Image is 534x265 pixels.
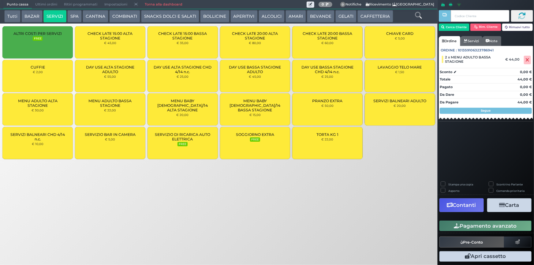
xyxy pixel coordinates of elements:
[105,137,115,141] small: € 5,00
[177,113,189,117] small: € 20,00
[21,10,43,22] button: BAZAR
[153,65,213,74] span: DAY USE ALTA STAGIONE CHD 4/14 n.c.
[440,69,452,75] strong: Sconto
[286,10,306,22] button: AMARI
[297,31,357,40] span: CHECK LATE 20:00 BASSA STAGIONE
[31,65,45,69] span: CUFFIE
[80,65,140,74] span: DAY USE ALTA STAGIONE ADULTO
[440,100,458,104] strong: Da Pagare
[109,10,140,22] button: COMBINATI
[335,10,357,22] button: GELATI
[141,10,199,22] button: SNACKS DOLCI E SALATI
[321,41,334,45] small: € 60,00
[520,92,532,97] strong: 0,00 €
[307,10,334,22] button: BEVANDE
[33,36,43,41] small: FREE
[4,10,21,22] button: Tutti
[448,189,460,193] label: Asporto
[153,31,213,40] span: CHECK LATE 15:00 BASSA STAGIONE
[439,24,470,31] button: Cerca Cliente
[8,99,68,108] span: MENU ADULTO ALTA STAGIONE
[13,31,62,36] span: ALTRI COSTI PER SERVIZI
[104,75,116,78] small: € 55,00
[80,99,140,108] span: MENU ADULTO BASSA STAGIONE
[448,182,473,186] label: Stampa una copia
[297,65,357,74] span: DAY USE BASSA STAGIONE CHD 4/14 n.c.
[312,99,343,103] span: PRANZO EXTRA
[439,221,532,231] button: Pagamento avanzato
[440,92,454,97] strong: Da Dare
[3,0,32,9] span: Punto cassa
[236,132,274,137] span: SOGGIORNO EXTRA
[439,36,460,46] a: Ordine
[445,55,501,64] span: 2 x MENU ADULTO BASSA STAGIONE
[153,132,213,141] span: SERVIZIO DI RICARICA AUTO ELETTRICA
[378,65,422,69] span: LAVAGGIO TELO MARE
[101,0,131,9] span: Impostazioni
[225,31,285,40] span: CHECK LATE 20:00 ALTA STAGIONE
[32,108,44,112] small: € 30,00
[395,36,405,40] small: € 5,00
[43,10,66,22] button: SERVIZI
[458,48,494,53] span: 101359106323786941
[32,142,43,146] small: € 10,00
[230,10,258,22] button: APERITIVI
[321,104,334,107] small: € 50,00
[502,24,533,31] button: Rimuovi tutto
[177,41,189,45] small: € 35,00
[520,85,532,89] strong: 0,00 €
[85,132,136,137] span: SERVIZIO BAR IN CAMERA
[259,10,285,22] button: ALCOLICI
[153,99,213,112] span: MENU BABY [DEMOGRAPHIC_DATA]/14 ALTA STAGIONE
[487,198,532,212] button: Carta
[32,0,61,9] span: Ultimi ordini
[373,99,426,103] span: SERVIZI BALNEARI ADULTO
[386,31,413,36] span: CHIAVE CARD
[481,109,491,113] strong: Segue
[322,137,334,141] small: € 22,00
[250,137,260,142] small: FREE
[80,31,140,40] span: CHECK LATE 15:00 ALTA STAGIONE
[482,36,501,46] a: Note
[200,10,229,22] button: BOLLICINE
[440,85,453,89] strong: Pagato
[439,237,504,248] button: Pre-Conto
[33,70,43,74] small: € 2,00
[177,142,187,146] small: FREE
[141,0,186,9] a: Torna alla dashboard
[104,41,116,45] small: € 45,00
[8,132,68,141] span: SERVIZI BALNEARI CHD 4/14 n.c.
[439,251,532,262] button: Apri cassetto
[249,41,261,45] small: € 80,00
[517,77,532,81] strong: 44,00 €
[451,10,509,22] input: Codice Cliente
[225,65,285,74] span: DAY USE BASSA STAGIONE ADULTO
[83,10,108,22] button: CANTINA
[225,99,285,112] span: MENU BABY [DEMOGRAPHIC_DATA]/14 BASSA STAGIONE
[441,48,457,53] span: Ordine :
[504,57,523,62] div: € 44,00
[395,70,405,74] small: € 1,50
[67,10,82,22] button: SPA
[497,182,523,186] label: Scontrino Parlante
[394,104,406,107] small: € 20,00
[470,24,501,31] button: Rim. Cliente
[249,75,261,78] small: € 45,00
[497,189,525,193] label: Comanda prioritaria
[249,113,261,117] small: € 15,00
[440,77,450,81] strong: Totale
[460,36,482,46] a: Servizi
[104,108,116,112] small: € 22,00
[322,2,324,6] b: 0
[520,70,532,74] strong: 0,00 €
[357,10,393,22] button: CAFFETTERIA
[340,2,346,7] span: 0
[177,75,189,78] small: € 25,00
[322,75,334,78] small: € 25,00
[316,132,338,137] span: TORTA KG 1
[517,100,532,104] strong: 44,00 €
[439,198,484,212] button: Contanti
[61,0,101,9] span: Ritiri programmati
